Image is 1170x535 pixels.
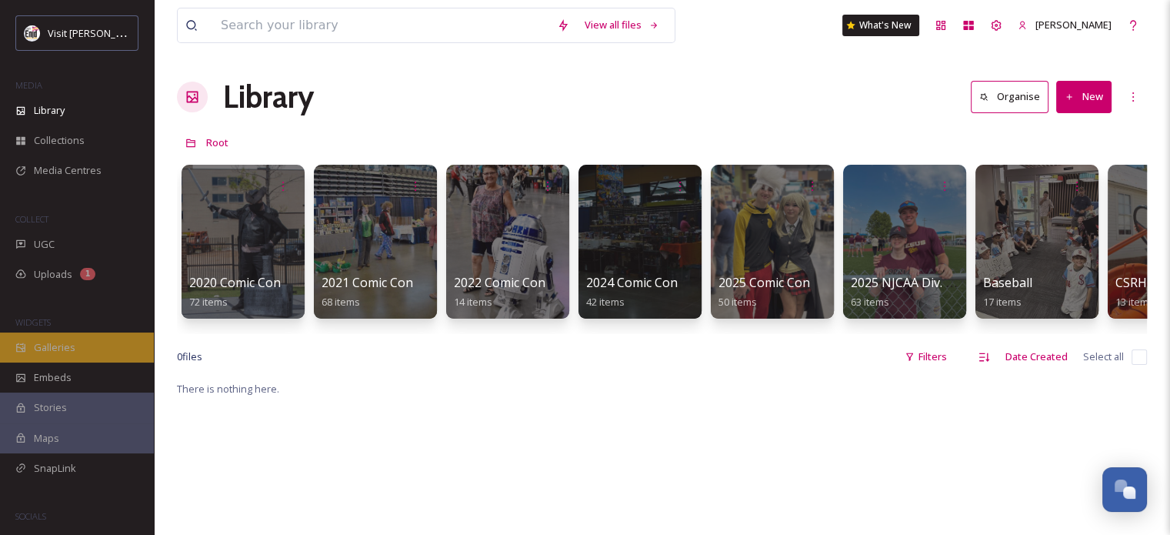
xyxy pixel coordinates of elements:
[34,133,85,148] span: Collections
[718,276,810,309] a: 2025 Comic Con50 items
[1035,18,1112,32] span: [PERSON_NAME]
[34,461,76,476] span: SnapLink
[851,276,1029,309] a: 2025 NJCAA Div. II World Series63 items
[223,74,314,120] a: Library
[177,349,202,364] span: 0 file s
[1102,467,1147,512] button: Open Chat
[34,267,72,282] span: Uploads
[851,295,889,309] span: 63 items
[177,382,279,396] span: There is nothing here.
[15,316,51,328] span: WIDGETS
[1083,349,1124,364] span: Select all
[213,8,549,42] input: Search your library
[48,25,145,40] span: Visit [PERSON_NAME]
[34,431,59,446] span: Maps
[454,295,492,309] span: 14 items
[34,237,55,252] span: UGC
[15,213,48,225] span: COLLECT
[322,295,360,309] span: 68 items
[718,295,757,309] span: 50 items
[189,276,281,309] a: 2020 Comic Con72 items
[586,274,678,291] span: 2024 Comic Con
[971,81,1048,112] button: Organise
[851,274,1029,291] span: 2025 NJCAA Div. II World Series
[983,274,1032,291] span: Baseball
[971,81,1056,112] a: Organise
[454,274,545,291] span: 2022 Comic Con
[1010,10,1119,40] a: [PERSON_NAME]
[897,342,955,372] div: Filters
[322,274,413,291] span: 2021 Comic Con
[15,510,46,522] span: SOCIALS
[983,295,1022,309] span: 17 items
[189,274,281,291] span: 2020 Comic Con
[983,276,1032,309] a: Baseball17 items
[189,295,228,309] span: 72 items
[586,295,625,309] span: 42 items
[1115,295,1154,309] span: 13 items
[206,135,228,149] span: Root
[34,370,72,385] span: Embeds
[454,276,545,309] a: 2022 Comic Con14 items
[586,276,678,309] a: 2024 Comic Con42 items
[1115,274,1155,291] span: CSRHC
[34,103,65,118] span: Library
[25,25,40,41] img: visitenid_logo.jpeg
[80,268,95,280] div: 1
[15,79,42,91] span: MEDIA
[842,15,919,36] a: What's New
[34,340,75,355] span: Galleries
[1115,276,1155,309] a: CSRHC13 items
[1056,81,1112,112] button: New
[34,163,102,178] span: Media Centres
[322,276,413,309] a: 2021 Comic Con68 items
[206,133,228,152] a: Root
[718,274,810,291] span: 2025 Comic Con
[577,10,667,40] a: View all files
[998,342,1075,372] div: Date Created
[34,400,67,415] span: Stories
